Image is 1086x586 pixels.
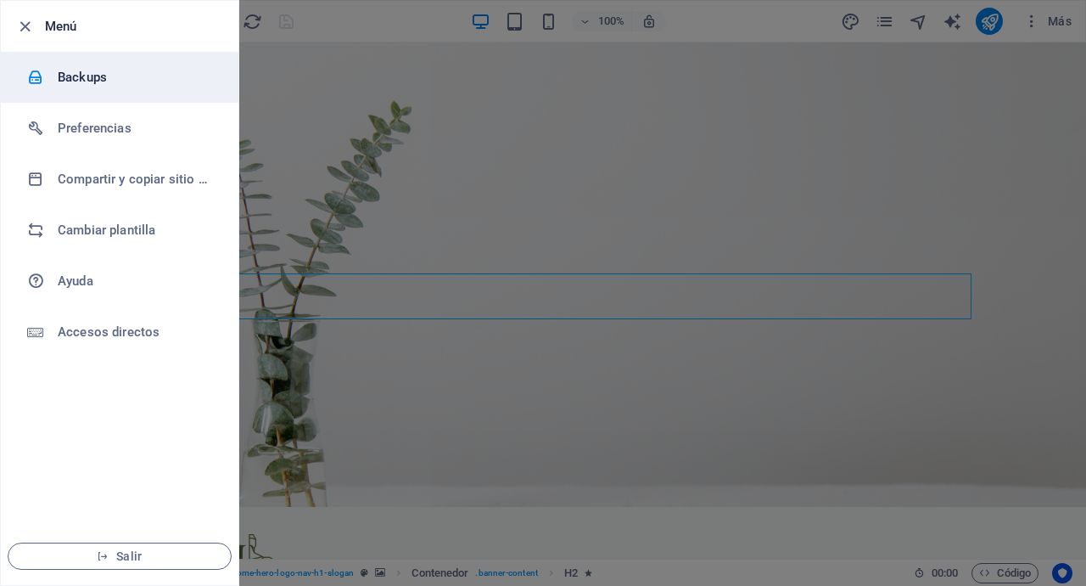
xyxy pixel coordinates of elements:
h6: Cambiar plantilla [58,220,215,240]
h6: Menú [45,16,225,37]
h6: Backups [58,67,215,87]
h6: Compartir y copiar sitio web [58,169,215,189]
h6: Preferencias [58,118,215,138]
a: Ayuda [1,256,238,307]
h6: Ayuda [58,271,215,291]
button: Salir [8,543,232,570]
h6: Accesos directos [58,322,215,342]
span: Salir [22,549,217,563]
